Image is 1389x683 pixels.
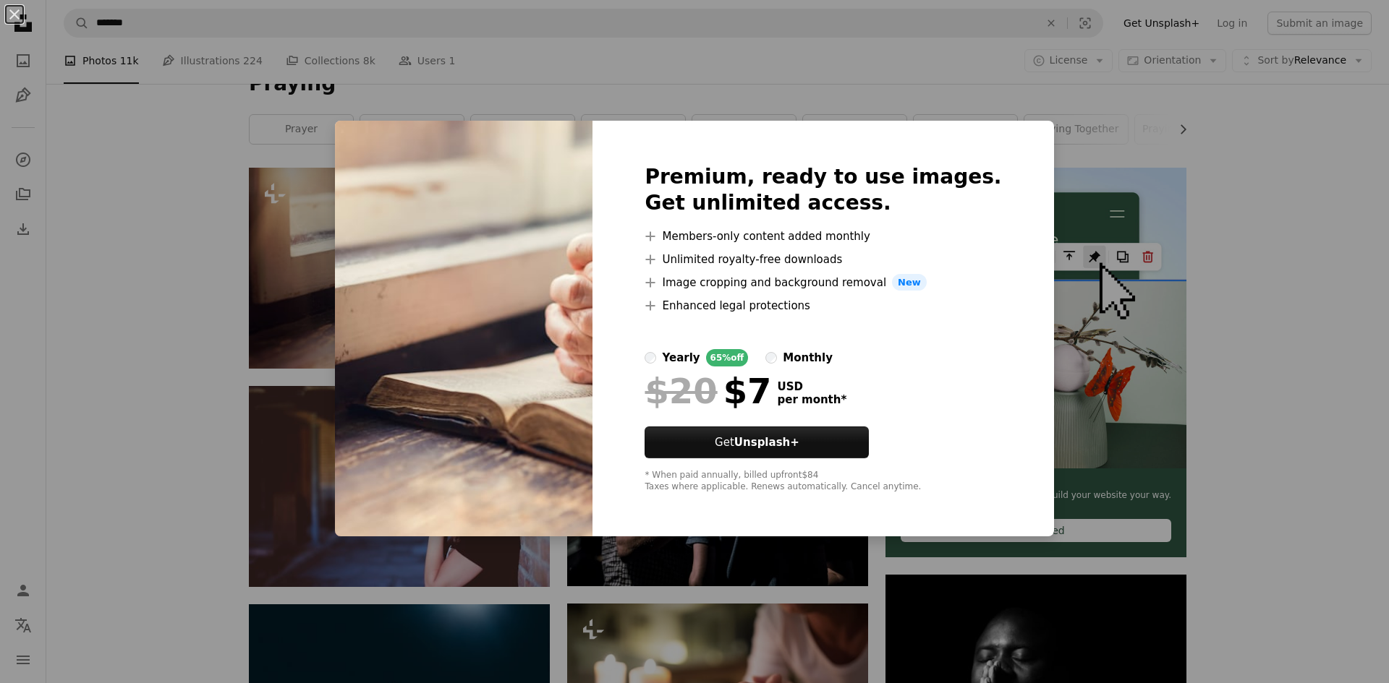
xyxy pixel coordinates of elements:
[645,164,1001,216] h2: Premium, ready to use images. Get unlimited access.
[777,393,846,406] span: per month *
[645,372,771,410] div: $7
[706,349,749,366] div: 65% off
[645,251,1001,268] li: Unlimited royalty-free downloads
[645,274,1001,291] li: Image cropping and background removal
[777,380,846,393] span: USD
[335,121,592,537] img: premium_photo-1681825182140-52a339be2b0a
[645,372,717,410] span: $20
[645,426,869,458] button: GetUnsplash+
[645,297,1001,314] li: Enhanced legal protections
[645,470,1001,493] div: * When paid annually, billed upfront $84 Taxes where applicable. Renews automatically. Cancel any...
[734,436,799,449] strong: Unsplash+
[645,228,1001,245] li: Members-only content added monthly
[892,274,927,291] span: New
[783,349,833,366] div: monthly
[645,352,656,364] input: yearly65%off
[662,349,700,366] div: yearly
[765,352,777,364] input: monthly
